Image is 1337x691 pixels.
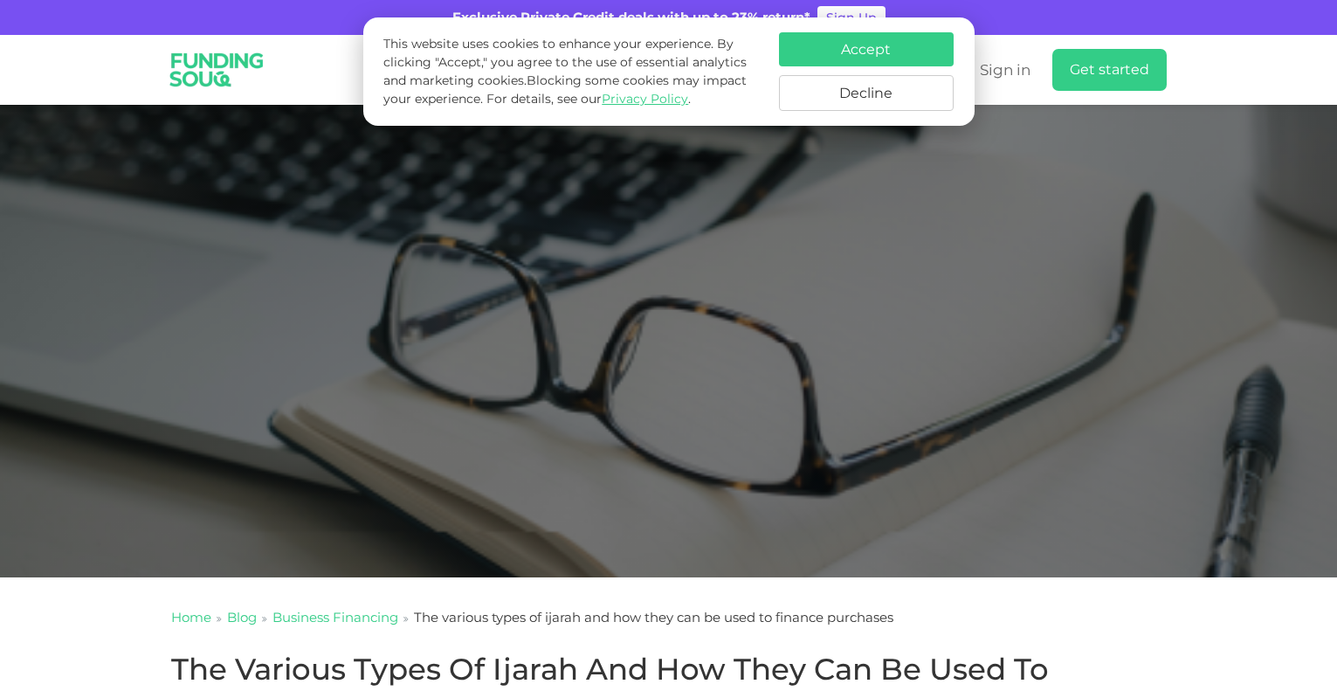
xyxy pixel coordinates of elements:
p: This website uses cookies to enhance your experience. By clicking "Accept," you agree to the use ... [383,35,761,108]
a: Sign in [975,56,1030,85]
span: For details, see our . [486,91,691,107]
img: Logo [158,38,276,101]
span: Sign in [980,61,1030,79]
span: Get started [1070,61,1149,78]
button: Accept [779,32,954,66]
div: Exclusive Private Credit deals with up to 23% return* [452,8,810,28]
div: The various types of ijarah and how they can be used to finance purchases [414,608,893,628]
a: Sign Up [817,6,886,29]
a: Home [171,609,211,625]
a: Business Financing [272,609,398,625]
button: Decline [779,75,954,111]
a: Privacy Policy [602,91,688,107]
a: Blog [227,609,257,625]
span: Blocking some cookies may impact your experience. [383,73,747,107]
